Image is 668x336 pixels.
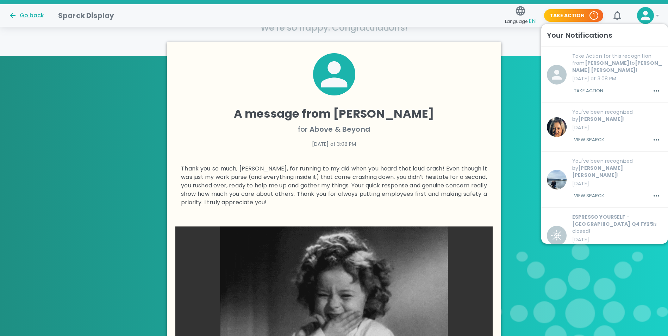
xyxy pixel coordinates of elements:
[572,124,662,131] p: [DATE]
[572,180,662,187] p: [DATE]
[572,157,662,179] p: You've been recognized by !
[544,9,603,22] button: Take Action 1
[181,141,487,148] p: [DATE] at 3:08 PM
[181,107,487,121] h4: A message from [PERSON_NAME]
[572,236,662,243] p: [DATE]
[58,10,114,21] h1: Sparck Display
[8,11,44,20] button: Go back
[572,213,662,235] p: is closed!
[572,134,606,146] button: View Sparck
[585,60,630,67] b: [PERSON_NAME]
[578,116,623,123] b: [PERSON_NAME]
[505,17,536,26] span: Language:
[551,230,562,241] img: BQaiEiBogYIGKEBX0BIgaIGLCniC+Iy7N1stMIOgAAAABJRU5ErkJggg==
[547,170,567,189] img: blob
[572,60,662,74] b: [PERSON_NAME] [PERSON_NAME]
[572,190,606,202] button: View Sparck
[547,30,612,41] h6: Your Notifications
[572,85,605,97] button: Take Action
[547,117,567,137] img: blob
[502,3,538,28] button: Language:EN
[572,52,662,74] p: Take Action for this recognition from to !
[529,17,536,25] span: EN
[181,164,487,207] p: Thank you so much, [PERSON_NAME], for running to my aid when you heard that loud crash! Even thou...
[572,213,653,228] b: ESPRESSO YOURSELF - [GEOGRAPHIC_DATA] Q4 FY25
[593,12,595,19] p: 1
[572,164,623,179] b: [PERSON_NAME] [PERSON_NAME]
[310,124,370,134] span: Above & Beyond
[572,75,662,82] p: [DATE] at 3:08 PM
[181,124,487,135] p: for
[572,108,662,123] p: You've been recognized by !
